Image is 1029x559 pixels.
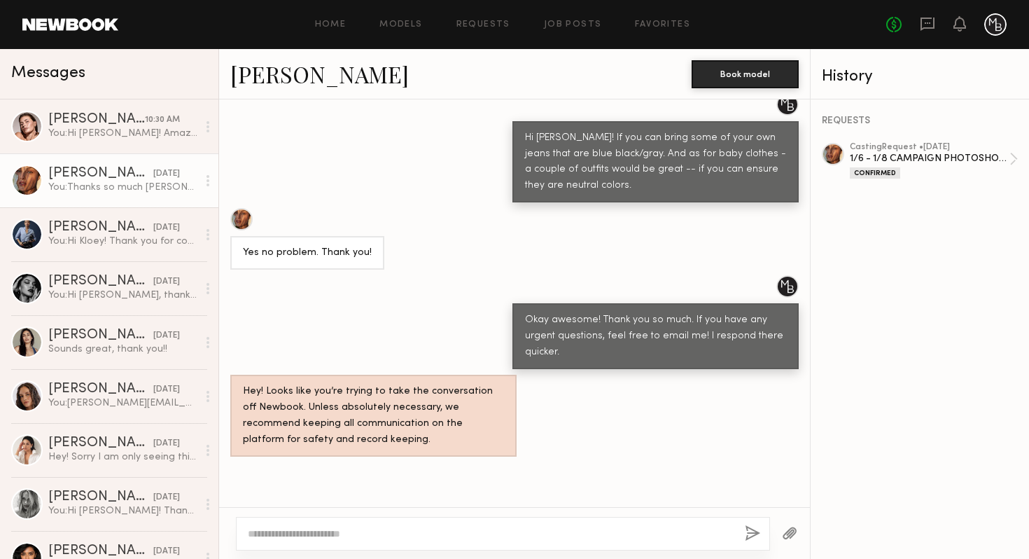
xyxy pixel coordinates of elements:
div: History [822,69,1018,85]
div: [PERSON_NAME] [48,221,153,235]
div: [DATE] [153,491,180,504]
div: [DATE] [153,329,180,343]
div: You: Hi [PERSON_NAME]! Thank you so much for submitting your self-tape — we loved your look! We’d... [48,504,197,518]
div: [PERSON_NAME] [48,436,153,450]
div: You: Hi [PERSON_NAME]! Amazing. We will send you shoot details by [DATE]. Thank you! xx [48,127,197,140]
a: Requests [456,20,510,29]
div: Hey! Sorry I am only seeing this now. I am definitely interested. Is the shoot a few days? [48,450,197,464]
a: Models [379,20,422,29]
div: Hey! Looks like you’re trying to take the conversation off Newbook. Unless absolutely necessary, ... [243,384,504,448]
div: You: Hi [PERSON_NAME], thank you for informing us. Our casting closed for this [DATE]. But I am m... [48,289,197,302]
div: [DATE] [153,437,180,450]
a: castingRequest •[DATE]1/6 - 1/8 CAMPAIGN PHOTOSHOOTConfirmed [850,143,1018,179]
div: [DATE] [153,167,180,181]
div: Hi [PERSON_NAME]! If you can bring some of your own jeans that are blue black/gray. And as for ba... [525,130,786,195]
div: [PERSON_NAME] [48,275,153,289]
div: 10:30 AM [145,113,180,127]
div: [PERSON_NAME] [48,490,153,504]
div: [DATE] [153,383,180,396]
div: [PERSON_NAME] [48,544,153,558]
div: [PERSON_NAME] [48,167,153,181]
span: Messages [11,65,85,81]
div: [PERSON_NAME] [48,382,153,396]
div: You: Thanks so much [PERSON_NAME]! We will reach out if we have any questions. [48,181,197,194]
a: [PERSON_NAME] [230,59,409,89]
div: [PERSON_NAME] [48,113,145,127]
div: [DATE] [153,545,180,558]
div: [PERSON_NAME] [48,329,153,343]
a: Job Posts [544,20,602,29]
div: [DATE] [153,221,180,235]
div: You: Hi Kloey! Thank you for confirming. We will send the booking request as soon as we have our ... [48,235,197,248]
a: Book model [692,67,799,79]
div: REQUESTS [822,116,1018,126]
div: [DATE] [153,275,180,289]
div: Confirmed [850,167,900,179]
div: Sounds great, thank you!! [48,343,197,356]
button: Book model [692,60,799,88]
div: Okay awesome! Thank you so much. If you have any urgent questions, feel free to email me! I respo... [525,312,786,361]
a: Home [315,20,346,29]
div: casting Request • [DATE] [850,143,1009,152]
div: You: [PERSON_NAME][EMAIL_ADDRESS][DOMAIN_NAME] is great [48,396,197,410]
a: Favorites [635,20,690,29]
div: 1/6 - 1/8 CAMPAIGN PHOTOSHOOT [850,152,1009,165]
div: Yes no problem. Thank you! [243,245,372,261]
